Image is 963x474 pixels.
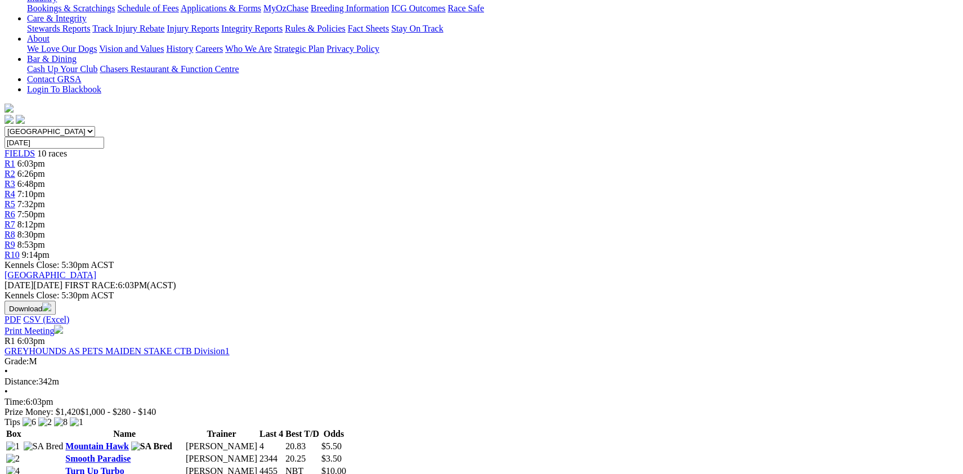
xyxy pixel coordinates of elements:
span: 6:03pm [17,336,45,346]
span: [DATE] [5,280,34,290]
span: 8:12pm [17,220,45,229]
a: Injury Reports [167,24,219,33]
div: 342m [5,377,958,387]
span: 6:26pm [17,169,45,178]
span: 7:32pm [17,199,45,209]
span: • [5,366,8,376]
span: 8:53pm [17,240,45,249]
a: We Love Our Dogs [27,44,97,53]
td: 20.83 [285,441,320,452]
span: R1 [5,159,15,168]
img: 8 [54,417,68,427]
img: SA Bred [24,441,64,451]
a: FIELDS [5,149,35,158]
div: Bar & Dining [27,64,958,74]
a: Bar & Dining [27,54,77,64]
a: Mountain Hawk [65,441,128,451]
span: Distance: [5,377,38,386]
div: M [5,356,958,366]
a: PDF [5,315,21,324]
span: FIRST RACE: [65,280,118,290]
a: R3 [5,179,15,189]
span: Tips [5,417,20,427]
span: 9:14pm [22,250,50,260]
span: 7:10pm [17,189,45,199]
td: 4 [259,441,284,452]
a: Stewards Reports [27,24,90,33]
span: 6:03pm [17,159,45,168]
a: R10 [5,250,20,260]
a: Vision and Values [99,44,164,53]
span: 7:50pm [17,209,45,219]
span: 10 races [37,149,67,158]
div: Kennels Close: 5:30pm ACST [5,290,958,301]
div: Prize Money: $1,420 [5,407,958,417]
span: $5.50 [321,441,342,451]
th: Odds [321,428,347,440]
a: Strategic Plan [274,44,324,53]
a: Who We Are [225,44,272,53]
span: $3.50 [321,454,342,463]
img: twitter.svg [16,115,25,124]
span: Box [6,429,21,439]
div: Download [5,315,958,325]
a: Care & Integrity [27,14,87,23]
img: 2 [38,417,52,427]
img: SA Bred [131,441,172,451]
span: 8:30pm [17,230,45,239]
a: [GEOGRAPHIC_DATA] [5,270,96,280]
a: Print Meeting [5,326,63,336]
div: Industry [27,3,958,14]
a: Login To Blackbook [27,84,101,94]
img: download.svg [42,302,51,311]
a: Track Injury Rebate [92,24,164,33]
a: R2 [5,169,15,178]
div: Care & Integrity [27,24,958,34]
th: Last 4 [259,428,284,440]
span: R9 [5,240,15,249]
span: 6:03PM(ACST) [65,280,176,290]
td: 2344 [259,453,284,464]
a: CSV (Excel) [23,315,69,324]
span: [DATE] [5,280,62,290]
a: Bookings & Scratchings [27,3,115,13]
span: 6:48pm [17,179,45,189]
a: R4 [5,189,15,199]
a: Applications & Forms [181,3,261,13]
span: • [5,387,8,396]
a: Stay On Track [391,24,443,33]
span: R6 [5,209,15,219]
a: Chasers Restaurant & Function Centre [100,64,239,74]
span: Grade: [5,356,29,366]
a: About [27,34,50,43]
img: 1 [70,417,83,427]
th: Trainer [185,428,258,440]
img: logo-grsa-white.png [5,104,14,113]
a: R8 [5,230,15,239]
th: Best T/D [285,428,320,440]
a: Rules & Policies [285,24,346,33]
div: About [27,44,958,54]
img: printer.svg [54,325,63,334]
th: Name [65,428,184,440]
a: Cash Up Your Club [27,64,97,74]
img: 2 [6,454,20,464]
a: R5 [5,199,15,209]
a: Schedule of Fees [117,3,178,13]
span: R1 [5,336,15,346]
img: 6 [23,417,36,427]
a: MyOzChase [263,3,308,13]
a: Smooth Paradise [65,454,131,463]
a: GREYHOUNDS AS PETS MAIDEN STAKE CTB Division1 [5,346,230,356]
input: Select date [5,137,104,149]
td: 20.25 [285,453,320,464]
div: 6:03pm [5,397,958,407]
a: History [166,44,193,53]
a: Integrity Reports [221,24,283,33]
